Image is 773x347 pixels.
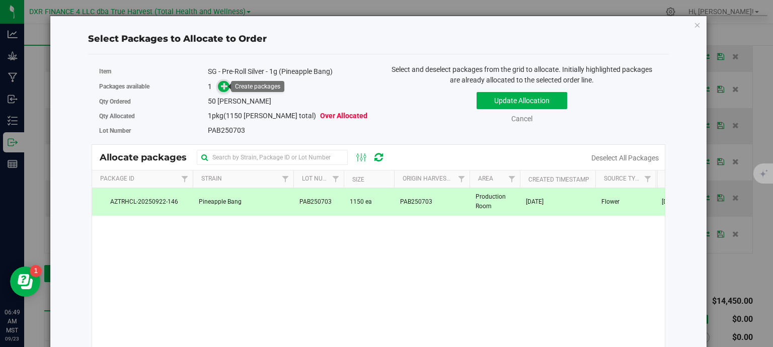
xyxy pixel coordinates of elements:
[476,192,514,211] span: Production Room
[30,265,42,277] iframe: Resource center unread badge
[10,267,40,297] iframe: Resource center
[526,197,544,207] span: [DATE]
[662,197,679,207] span: [DATE]
[400,197,432,207] span: PAB250703
[503,170,520,188] a: Filter
[217,97,271,105] span: [PERSON_NAME]
[327,170,344,188] a: Filter
[99,82,208,91] label: Packages available
[208,112,367,120] span: pkg
[302,175,338,182] a: Lot Number
[208,112,212,120] span: 1
[176,170,193,188] a: Filter
[99,97,208,106] label: Qty Ordered
[528,176,589,183] a: Created Timestamp
[199,197,242,207] span: Pineapple Bang
[99,126,208,135] label: Lot Number
[99,112,208,121] label: Qty Allocated
[453,170,470,188] a: Filter
[477,92,567,109] button: Update Allocation
[100,152,197,163] span: Allocate packages
[98,197,187,207] span: AZTRHCL-20250922-146
[511,115,532,123] a: Cancel
[352,176,364,183] a: Size
[208,97,216,105] span: 50
[403,175,453,182] a: Origin Harvests
[350,197,372,207] span: 1150 ea
[639,170,656,188] a: Filter
[392,65,652,84] span: Select and deselect packages from the grid to allocate. Initially highlighted packages are alread...
[99,67,208,76] label: Item
[601,197,620,207] span: Flower
[100,175,134,182] a: Package Id
[208,126,245,134] span: PAB250703
[88,32,669,46] div: Select Packages to Allocate to Order
[478,175,493,182] a: Area
[320,112,367,120] span: Over Allocated
[208,82,212,91] span: 1
[299,197,332,207] span: PAB250703
[197,150,348,165] input: Search by Strain, Package ID or Lot Number
[235,83,280,90] div: Create packages
[223,112,316,120] span: (1150 [PERSON_NAME] total)
[591,154,659,162] a: Deselect All Packages
[277,170,293,188] a: Filter
[201,175,222,182] a: Strain
[208,66,371,77] div: SG - Pre-Roll Silver - 1g (Pineapple Bang)
[604,175,643,182] a: Source Type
